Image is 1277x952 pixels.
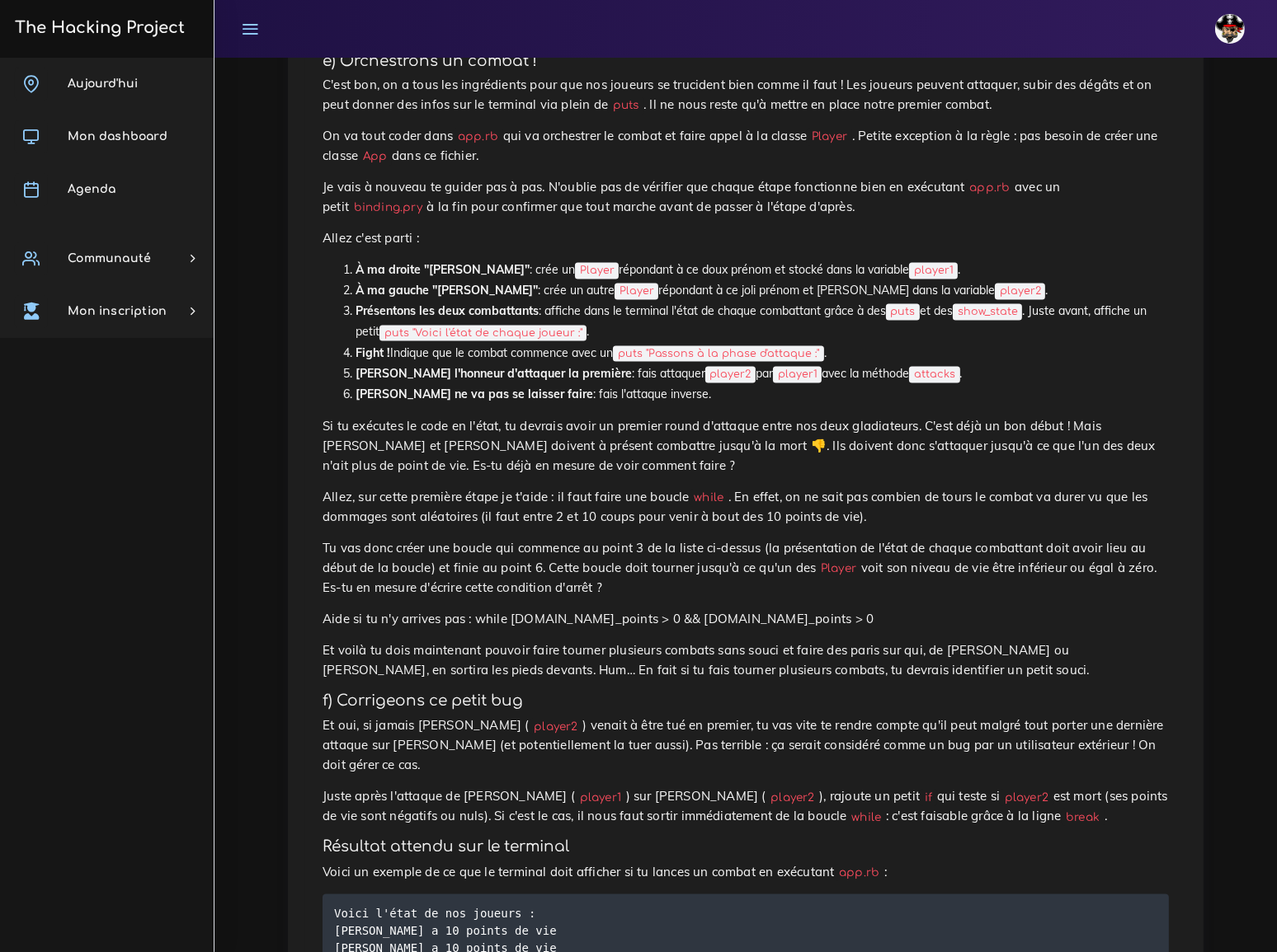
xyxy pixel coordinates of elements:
code: App [358,148,392,166]
p: Et oui, si jamais [PERSON_NAME] ( ) venait à être tué en premier, tu vas vite te rendre compte qu... [323,716,1169,776]
code: player1 [909,263,958,279]
p: Je vais à nouveau te guider pas à pas. N'oublie pas de vérifier que chaque étape fonctionne bien ... [323,178,1169,218]
p: Et voilà tu dois maintenant pouvoir faire tourner plusieurs combats sans souci et faire des paris... [323,641,1169,681]
code: binding.pry [349,199,426,217]
li: : affiche dans le terminal l'état de chaque combattant grâce à des et des . Juste avant, affiche ... [356,302,1169,343]
code: Player [615,284,658,300]
li: : fais attaquer par avec la méthode . [356,364,1169,385]
p: Si tu exécutes le code en l'état, tu devrais avoir un premier round d'attaque entre nos deux glad... [323,417,1169,476]
code: break [1062,809,1105,827]
code: app.rb [453,129,502,146]
span: Agenda [68,183,115,195]
code: if [920,790,937,807]
strong: À ma gauche "[PERSON_NAME]" [356,284,538,298]
code: player2 [766,790,820,807]
p: C'est bon, on a tous les ingrédients pour que nos joueurs se trucident bien comme il faut ! Les j... [323,76,1169,115]
li: : crée un autre répondant à ce joli prénom et [PERSON_NAME] dans la variable . [356,281,1169,302]
code: player2 [530,719,583,736]
code: app.rb [835,865,884,882]
li: : fais l'attaque inverse. [356,385,1169,406]
code: while [847,809,886,827]
h4: e) Orchestrons un combat ! [323,52,1169,70]
code: puts "Voici l'état de chaque joueur :" [379,326,587,342]
span: Aujourd'hui [68,77,138,90]
img: avatar [1215,14,1245,44]
code: attacks [909,367,959,383]
p: Voici un exemple de ce que le terminal doit afficher si tu lances un combat en exécutant : [323,863,1169,883]
code: player1 [773,367,822,383]
h4: Résultat attendu sur le terminal [323,838,1169,856]
code: Player [575,263,619,279]
span: Mon dashboard [68,130,167,143]
p: Allez, sur cette première étape je t'aide : il faut faire une boucle . En effet, on ne sait pas c... [323,488,1169,528]
strong: [PERSON_NAME] l'honneur d'attaquer la première [356,367,632,382]
code: puts [886,304,920,321]
code: player2 [1000,790,1053,807]
code: while [690,490,728,507]
li: Indique que le combat commence avec un . [356,344,1169,364]
strong: À ma droite "[PERSON_NAME]" [356,263,530,278]
strong: Présentons les deux combattants [356,304,539,319]
code: Player [807,129,851,146]
h4: f) Corrigeons ce petit bug [323,692,1169,710]
code: puts "Passons à la phase d'attaque :" [613,346,824,363]
span: Communauté [68,252,151,265]
h3: The Hacking Project [10,19,185,37]
p: Juste après l'attaque de [PERSON_NAME] ( ) sur [PERSON_NAME] ( ), rajoute un petit qui teste si e... [323,787,1169,827]
strong: [PERSON_NAME] ne va pas se laisser faire [356,387,593,402]
p: Tu vas donc créer une boucle qui commence au point 3 de la liste ci-dessus (la présentation de l'... [323,539,1169,598]
code: puts [608,97,643,115]
code: Player [816,560,860,578]
code: player2 [995,284,1045,300]
span: Mon inscription [68,305,167,317]
p: Aide si tu n'y arrives pas : while [DOMAIN_NAME]_points > 0 && [DOMAIN_NAME]_points > 0 [323,610,1169,630]
code: player2 [705,367,756,383]
p: On va tout coder dans qui va orchestrer le combat et faire appel à la classe . Petite exception à... [323,127,1169,166]
p: Allez c'est parti : [323,229,1169,249]
code: show_state [953,304,1022,321]
li: : crée un répondant à ce doux prénom et stocké dans la variable . [356,260,1169,281]
strong: Fight ! [356,346,390,361]
code: player1 [575,790,626,807]
code: app.rb [965,180,1015,197]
